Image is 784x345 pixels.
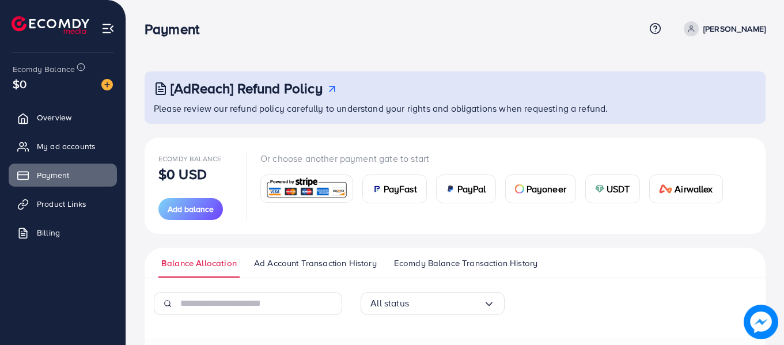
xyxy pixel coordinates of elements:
span: Balance Allocation [161,257,237,270]
a: cardPayoneer [505,175,576,203]
p: [PERSON_NAME] [703,22,766,36]
span: My ad accounts [37,141,96,152]
span: Payoneer [527,182,566,196]
button: Add balance [158,198,223,220]
a: Payment [9,164,117,187]
img: menu [101,22,115,35]
span: USDT [607,182,630,196]
span: Billing [37,227,60,238]
span: Airwallex [675,182,713,196]
span: Overview [37,112,71,123]
span: Product Links [37,198,86,210]
a: My ad accounts [9,135,117,158]
img: logo [12,16,89,34]
img: card [446,184,455,194]
span: Ecomdy Balance Transaction History [394,257,537,270]
span: $0 [13,75,26,92]
a: Overview [9,106,117,129]
div: Search for option [361,292,505,315]
p: Please review our refund policy carefully to understand your rights and obligations when requesti... [154,101,759,115]
span: Add balance [168,203,214,215]
a: [PERSON_NAME] [679,21,766,36]
p: $0 USD [158,167,207,181]
img: card [372,184,381,194]
img: card [264,176,349,201]
img: card [659,184,673,194]
a: card [260,175,353,203]
span: All status [370,294,409,312]
p: Or choose another payment gate to start [260,151,732,165]
img: card [515,184,524,194]
a: cardPayFast [362,175,427,203]
a: Billing [9,221,117,244]
a: cardPayPal [436,175,496,203]
img: image [101,79,113,90]
span: Ecomdy Balance [13,63,75,75]
span: Payment [37,169,69,181]
a: cardAirwallex [649,175,723,203]
input: Search for option [409,294,483,312]
span: PayPal [457,182,486,196]
h3: Payment [145,21,209,37]
img: image [744,305,778,339]
span: Ecomdy Balance [158,154,221,164]
h3: [AdReach] Refund Policy [171,80,323,97]
span: PayFast [384,182,417,196]
img: card [595,184,604,194]
a: Product Links [9,192,117,215]
a: cardUSDT [585,175,640,203]
span: Ad Account Transaction History [254,257,377,270]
